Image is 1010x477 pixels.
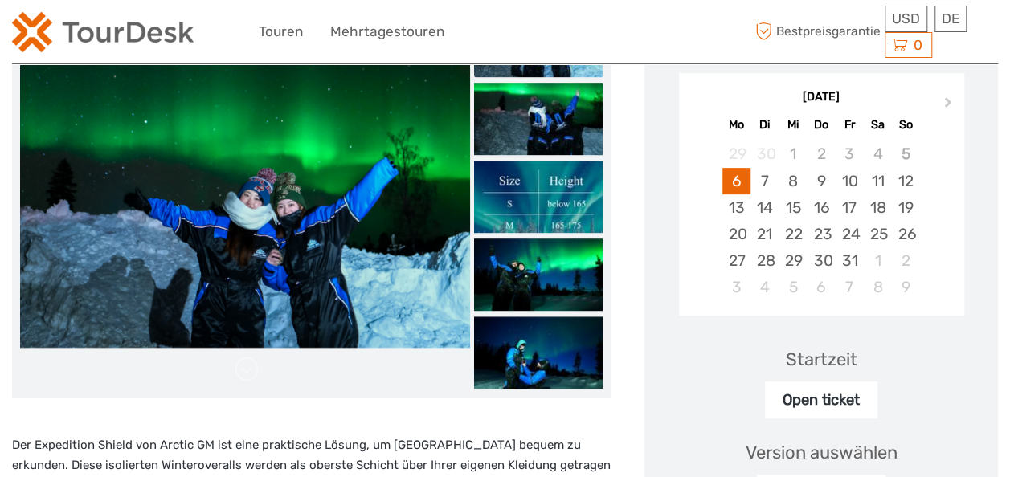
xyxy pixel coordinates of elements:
div: Choose Sonntag, 9. November 2025 [892,274,920,300]
div: Choose Mittwoch, 8. Oktober 2025 [779,168,807,194]
div: Choose Mittwoch, 29. Oktober 2025 [779,247,807,274]
div: Not available Montag, 29. September 2025 [722,141,750,167]
a: Touren [259,20,303,43]
img: 2254-3441b4b5-4e5f-4d00-b396-31f1d84a6ebf_logo_small.png [12,12,194,52]
div: Not available Sonntag, 5. Oktober 2025 [892,141,920,167]
div: Choose Donnerstag, 30. Oktober 2025 [807,247,835,274]
div: Mo [722,114,750,136]
div: Choose Mittwoch, 22. Oktober 2025 [779,221,807,247]
div: month 2025-10 [684,141,959,300]
div: Mi [779,114,807,136]
img: cac48548265f404f859e0a274bee2bba_slider_thumbnail.jpeg [474,238,603,311]
button: Next Month [937,93,963,119]
span: USD [892,10,920,26]
div: Choose Dienstag, 28. Oktober 2025 [750,247,779,274]
div: Sa [864,114,892,136]
div: Startzeit [786,347,857,372]
div: Choose Freitag, 24. Oktober 2025 [836,221,864,247]
div: Choose Montag, 6. Oktober 2025 [722,168,750,194]
div: Not available Freitag, 3. Oktober 2025 [836,141,864,167]
div: Version auswählen [746,440,898,465]
div: Choose Sonntag, 12. Oktober 2025 [892,168,920,194]
div: Choose Sonntag, 26. Oktober 2025 [892,221,920,247]
div: Choose Samstag, 25. Oktober 2025 [864,221,892,247]
div: Choose Samstag, 1. November 2025 [864,247,892,274]
img: 61f570aeeb4a48dbb46cf92cabaefab6_slider_thumbnail.jpeg [474,83,603,155]
div: Choose Montag, 13. Oktober 2025 [722,194,750,221]
span: 0 [911,37,925,53]
img: 929b07746e164aedb37f20179f809ffb_slider_thumbnail.jpeg [474,161,603,233]
a: Mehrtagestouren [330,20,444,43]
div: Choose Donnerstag, 6. November 2025 [807,274,835,300]
div: Not available Mittwoch, 1. Oktober 2025 [779,141,807,167]
div: DE [934,6,967,32]
div: Choose Freitag, 31. Oktober 2025 [836,247,864,274]
div: Open ticket [765,381,877,418]
div: Choose Samstag, 18. Oktober 2025 [864,194,892,221]
span: Bestpreisgarantie [751,18,881,45]
div: Choose Dienstag, 21. Oktober 2025 [750,221,779,247]
div: Choose Donnerstag, 23. Oktober 2025 [807,221,835,247]
div: Choose Dienstag, 7. Oktober 2025 [750,168,779,194]
div: Choose Montag, 27. Oktober 2025 [722,247,750,274]
div: Not available Samstag, 4. Oktober 2025 [864,141,892,167]
div: Choose Samstag, 8. November 2025 [864,274,892,300]
div: Not available Dienstag, 30. September 2025 [750,141,779,167]
div: Not available Donnerstag, 2. Oktober 2025 [807,141,835,167]
div: Choose Freitag, 10. Oktober 2025 [836,168,864,194]
img: f7649798a8304fc09e928dafa2a9a3de_slider_thumbnail.jpeg [474,316,603,389]
div: [DATE] [679,89,964,106]
div: Fr [836,114,864,136]
div: Choose Dienstag, 14. Oktober 2025 [750,194,779,221]
div: Choose Sonntag, 19. Oktober 2025 [892,194,920,221]
div: Choose Freitag, 7. November 2025 [836,274,864,300]
div: Choose Samstag, 11. Oktober 2025 [864,168,892,194]
div: Choose Freitag, 17. Oktober 2025 [836,194,864,221]
div: Choose Donnerstag, 16. Oktober 2025 [807,194,835,221]
div: Choose Mittwoch, 15. Oktober 2025 [779,194,807,221]
div: Choose Montag, 3. November 2025 [722,274,750,300]
img: 6d3d103bce7d4f7f8f4a2acf2899b139_main_slider.jpeg [20,48,470,348]
div: Choose Dienstag, 4. November 2025 [750,274,779,300]
div: Do [807,114,835,136]
div: Choose Mittwoch, 5. November 2025 [779,274,807,300]
div: Choose Donnerstag, 9. Oktober 2025 [807,168,835,194]
div: Choose Sonntag, 2. November 2025 [892,247,920,274]
div: Choose Montag, 20. Oktober 2025 [722,221,750,247]
div: So [892,114,920,136]
div: Di [750,114,779,136]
